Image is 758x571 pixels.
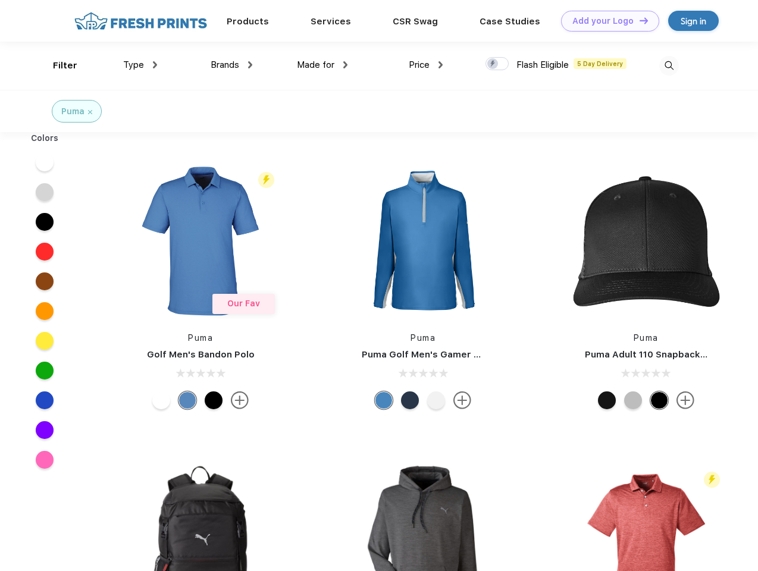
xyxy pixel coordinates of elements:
img: more.svg [231,391,249,409]
a: Golf Men's Bandon Polo [147,349,255,360]
span: 5 Day Delivery [574,58,627,69]
div: Lake Blue [178,391,196,409]
a: Puma [188,333,213,343]
a: Puma [634,333,659,343]
span: Made for [297,59,334,70]
img: func=resize&h=266 [121,162,280,320]
div: Puma Black [205,391,223,409]
div: Bright White [427,391,445,409]
div: Quarry with Brt Whit [624,391,642,409]
div: Pma Blk Pma Blk [650,391,668,409]
img: filter_cancel.svg [88,110,92,114]
a: Sign in [668,11,719,31]
span: Our Fav [227,299,260,308]
span: Flash Eligible [516,59,569,70]
img: flash_active_toggle.svg [704,472,720,488]
a: Puma Golf Men's Gamer Golf Quarter-Zip [362,349,550,360]
img: DT [640,17,648,24]
div: Filter [53,59,77,73]
img: flash_active_toggle.svg [258,172,274,188]
img: fo%20logo%202.webp [71,11,211,32]
img: desktop_search.svg [659,56,679,76]
div: Navy Blazer [401,391,419,409]
img: more.svg [676,391,694,409]
img: dropdown.png [438,61,443,68]
span: Brands [211,59,239,70]
span: Price [409,59,430,70]
img: func=resize&h=266 [344,162,502,320]
span: Type [123,59,144,70]
div: Pma Blk with Pma Blk [598,391,616,409]
a: CSR Swag [393,16,438,27]
a: Products [227,16,269,27]
div: Bright White [152,391,170,409]
div: Colors [22,132,68,145]
a: Puma [411,333,436,343]
img: more.svg [453,391,471,409]
img: dropdown.png [248,61,252,68]
div: Add your Logo [572,16,634,26]
div: Sign in [681,14,706,28]
img: dropdown.png [343,61,347,68]
a: Services [311,16,351,27]
div: Puma [61,105,84,118]
img: dropdown.png [153,61,157,68]
div: Bright Cobalt [375,391,393,409]
img: func=resize&h=266 [567,162,725,320]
